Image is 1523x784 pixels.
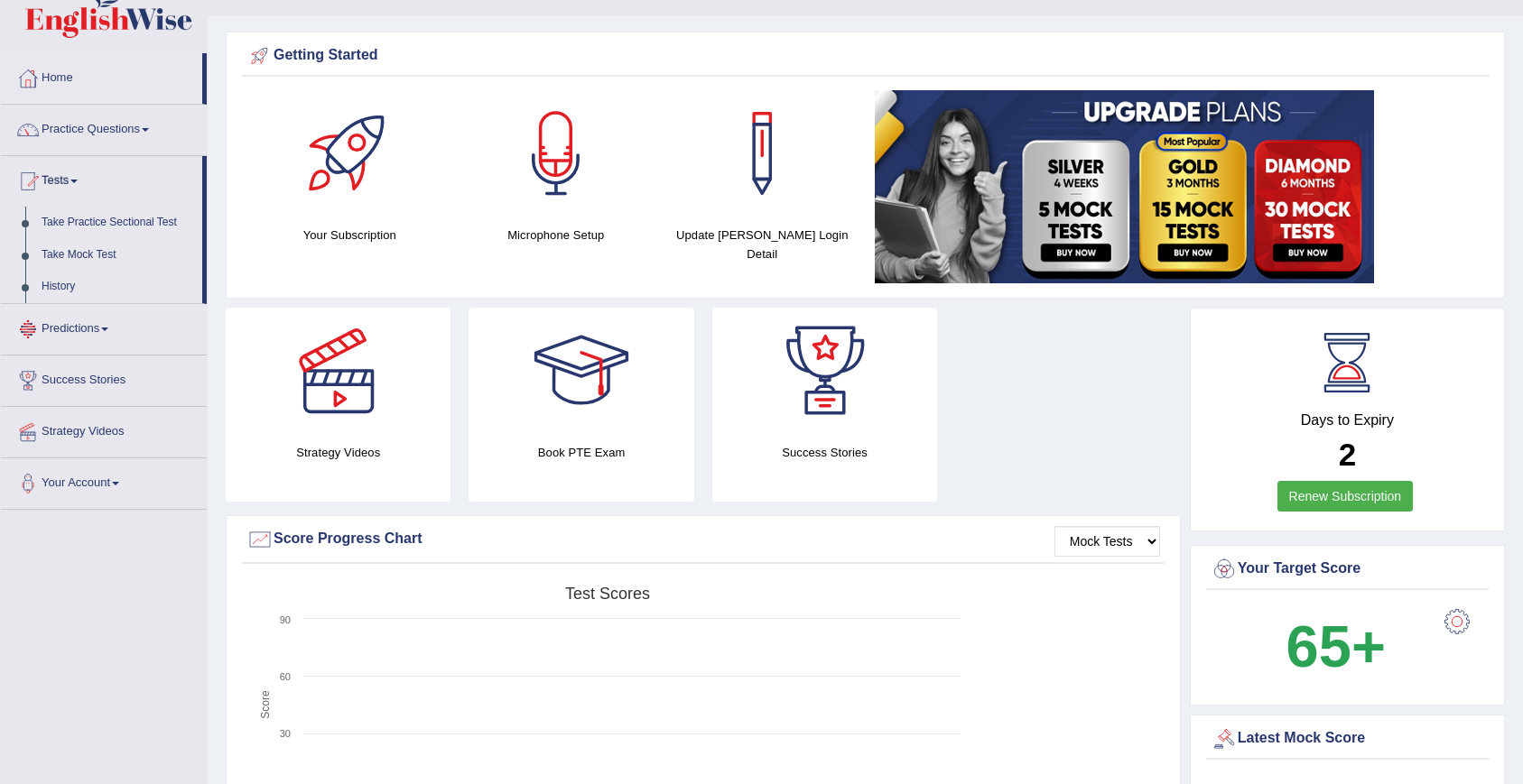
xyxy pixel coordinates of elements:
[246,42,1484,69] div: Getting Started
[280,728,291,739] text: 30
[1,105,207,150] a: Practice Questions
[246,526,1160,553] div: Score Progress Chart
[280,614,291,625] text: 90
[1277,481,1414,512] a: Renew Subscription
[565,585,650,603] tspan: Test scores
[469,443,693,462] h4: Book PTE Exam
[1339,437,1356,472] b: 2
[1,156,202,201] a: Tests
[1,407,207,452] a: Strategy Videos
[1211,412,1484,429] h4: Days to Expiry
[1,53,202,98] a: Home
[712,443,937,462] h4: Success Stories
[875,90,1374,283] img: small5.jpg
[255,226,444,244] h4: Your Subscription
[1211,725,1484,752] div: Latest Mock Score
[1,355,207,401] a: Success Stories
[1,304,207,349] a: Predictions
[1211,556,1484,583] div: Your Target Score
[226,443,450,462] h4: Strategy Videos
[33,239,202,272] a: Take Mock Test
[33,207,202,239] a: Take Practice Sectional Test
[462,226,651,244] h4: Microphone Setup
[668,226,857,263] h4: Update [PERSON_NAME] Login Detail
[259,690,272,719] tspan: Score
[33,271,202,303] a: History
[1286,613,1386,679] b: 65+
[280,671,291,682] text: 60
[1,458,207,503] a: Your Account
